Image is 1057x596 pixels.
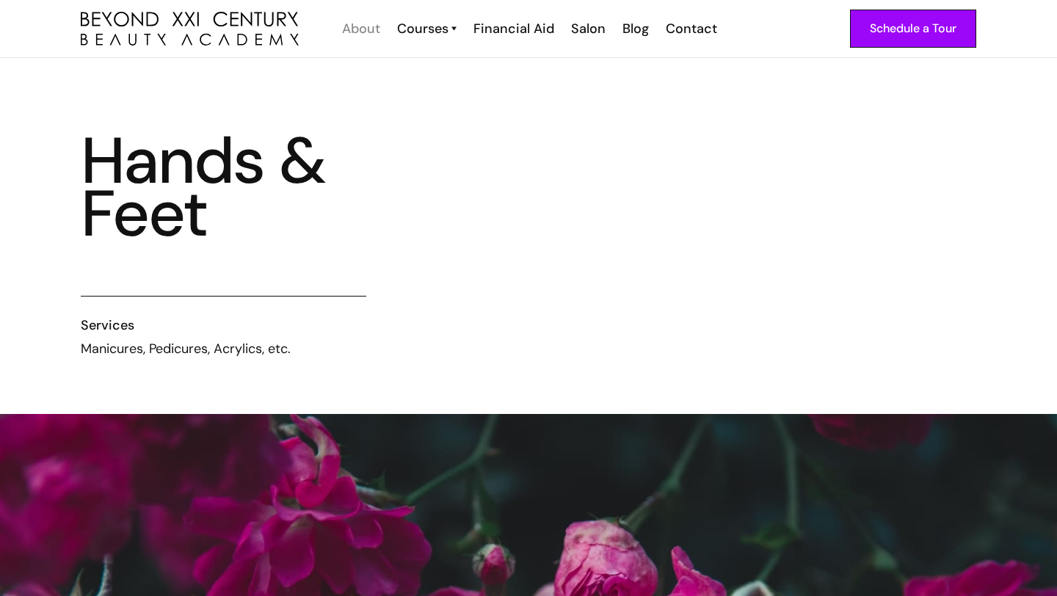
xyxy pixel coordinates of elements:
a: Financial Aid [464,19,562,38]
h6: Services [81,316,366,335]
div: Contact [666,19,717,38]
div: Courses [397,19,448,38]
div: Financial Aid [473,19,554,38]
a: Schedule a Tour [850,10,976,48]
a: Salon [562,19,613,38]
a: Blog [613,19,656,38]
img: beyond 21st century beauty academy logo [81,12,299,46]
div: Salon [571,19,606,38]
a: home [81,12,299,46]
div: Blog [622,19,649,38]
div: Manicures, Pedicures, Acrylics, etc. [81,339,366,358]
a: About [333,19,388,38]
a: Contact [656,19,724,38]
div: About [342,19,380,38]
div: Schedule a Tour [870,19,956,38]
a: Courses [397,19,457,38]
h1: Hands & Feet [81,134,443,240]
